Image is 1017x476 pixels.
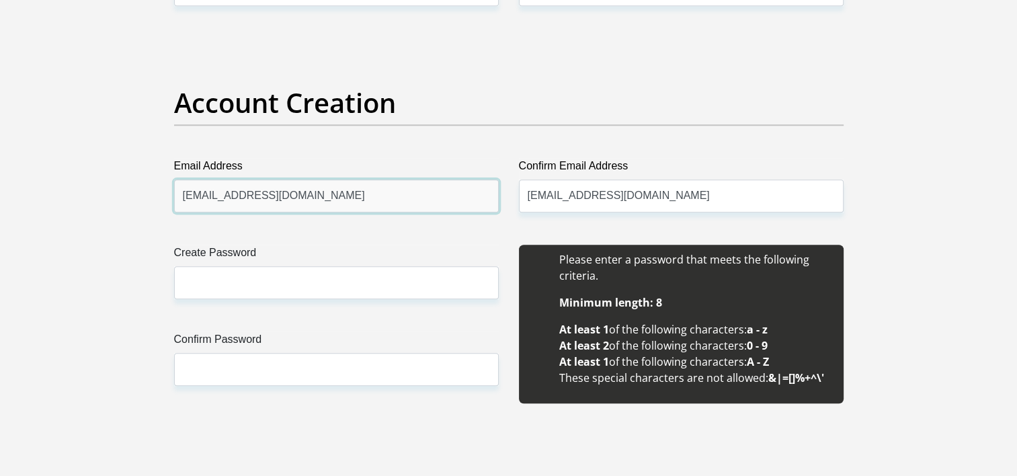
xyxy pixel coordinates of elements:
input: Create Password [174,266,499,299]
b: 0 - 9 [747,338,768,353]
li: of the following characters: [559,338,830,354]
input: Email Address [174,180,499,212]
li: These special characters are not allowed: [559,370,830,386]
li: Please enter a password that meets the following criteria. [559,251,830,284]
li: of the following characters: [559,354,830,370]
input: Confirm Email Address [519,180,844,212]
b: a - z [747,322,768,337]
b: A - Z [747,354,769,369]
b: At least 1 [559,354,609,369]
h2: Account Creation [174,87,844,119]
b: Minimum length: 8 [559,295,662,310]
label: Email Address [174,158,499,180]
b: &|=[]%+^\' [768,370,824,385]
li: of the following characters: [559,321,830,338]
b: At least 2 [559,338,609,353]
input: Confirm Password [174,353,499,386]
label: Confirm Email Address [519,158,844,180]
label: Create Password [174,245,499,266]
b: At least 1 [559,322,609,337]
label: Confirm Password [174,331,499,353]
